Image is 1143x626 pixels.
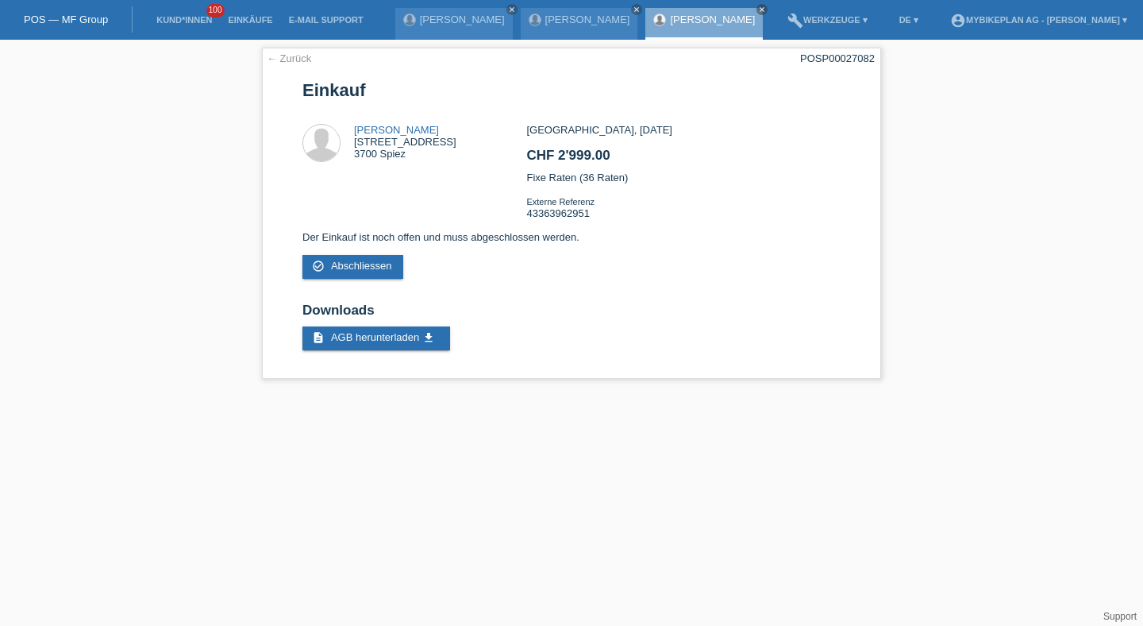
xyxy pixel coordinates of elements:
a: description AGB herunterladen get_app [302,327,450,350]
div: [GEOGRAPHIC_DATA], [DATE] Fixe Raten (36 Raten) 43363962951 [526,124,840,231]
span: 100 [206,4,225,17]
a: POS — MF Group [24,14,108,25]
h2: Downloads [302,303,841,327]
div: POSP00027082 [800,52,875,64]
span: Externe Referenz [526,197,595,207]
i: close [508,6,516,14]
p: Der Einkauf ist noch offen und muss abgeschlossen werden. [302,231,841,243]
a: E-Mail Support [281,15,371,25]
i: account_circle [950,13,966,29]
span: Abschliessen [331,260,392,272]
a: Einkäufe [220,15,280,25]
a: Kund*innen [148,15,220,25]
a: [PERSON_NAME] [354,124,439,136]
a: account_circleMybikeplan AG - [PERSON_NAME] ▾ [942,15,1135,25]
a: buildWerkzeuge ▾ [779,15,876,25]
i: check_circle_outline [312,260,325,272]
i: close [633,6,641,14]
a: [PERSON_NAME] [545,14,630,25]
a: close [631,4,642,15]
h1: Einkauf [302,80,841,100]
span: AGB herunterladen [331,331,419,343]
a: check_circle_outline Abschliessen [302,255,403,279]
a: DE ▾ [891,15,926,25]
i: get_app [422,331,435,344]
a: [PERSON_NAME] [670,14,755,25]
a: close [756,4,768,15]
i: build [787,13,803,29]
div: [STREET_ADDRESS] 3700 Spiez [354,124,456,160]
a: [PERSON_NAME] [420,14,505,25]
i: description [312,331,325,344]
h2: CHF 2'999.00 [526,148,840,172]
a: close [506,4,518,15]
a: ← Zurück [267,52,311,64]
a: Support [1103,611,1137,622]
i: close [758,6,766,14]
